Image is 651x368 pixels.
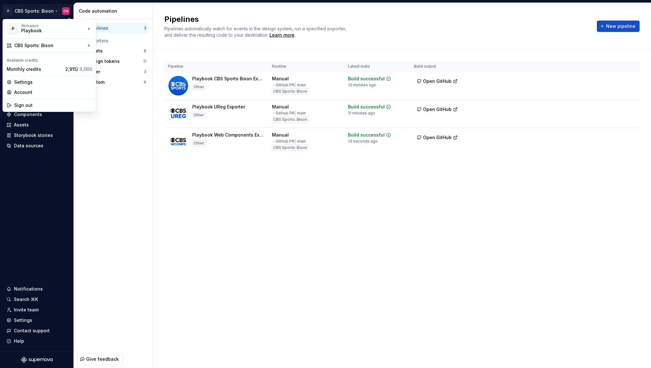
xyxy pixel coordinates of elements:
[4,54,95,64] div: Available credits
[14,102,92,108] div: Sign out
[14,42,86,49] div: CBS Sports: Bison
[79,66,92,72] span: 3,000
[21,28,75,34] div: Playbook
[14,89,92,95] div: Account
[14,79,92,85] div: Settings
[7,23,19,34] div: P
[65,66,92,72] span: 2,915 /
[7,66,63,72] div: Monthly credits
[21,24,86,28] div: Workspace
